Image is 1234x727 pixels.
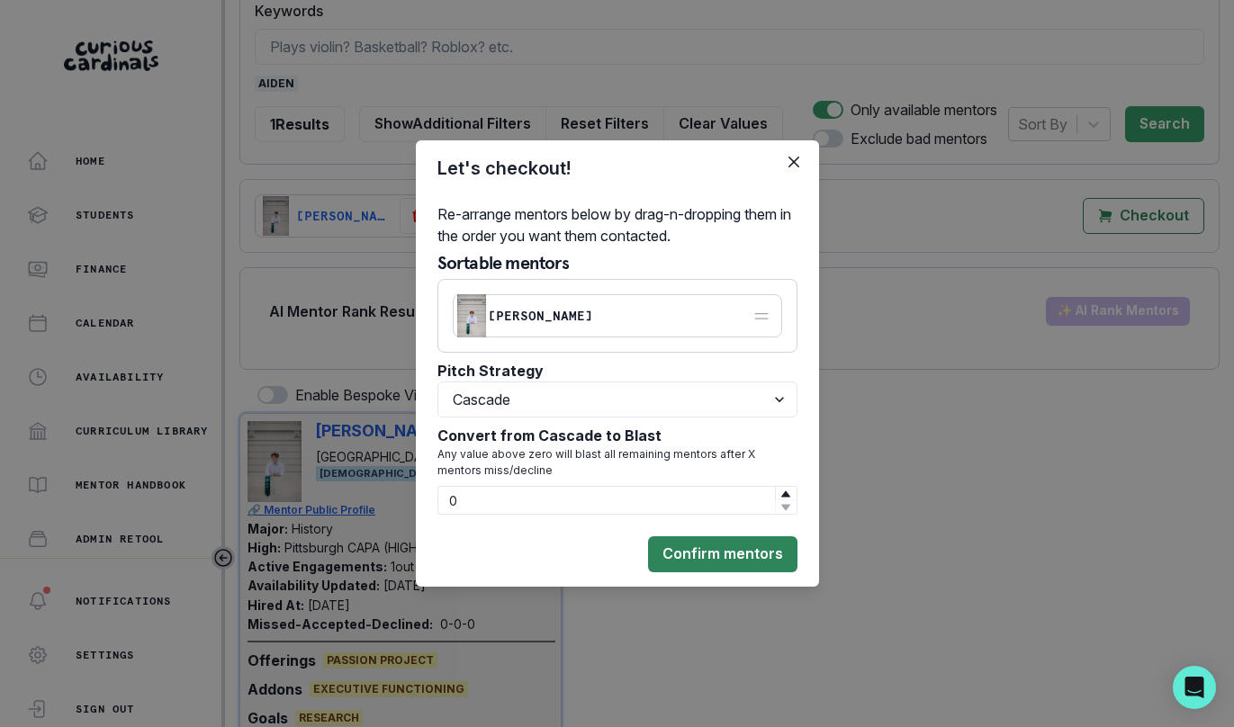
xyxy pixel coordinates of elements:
button: Close [779,148,808,176]
button: Confirm mentors [648,536,797,572]
p: Re-arrange mentors below by drag-n-dropping them in the order you want them contacted. [437,203,797,254]
p: Any value above zero will blast all remaining mentors after X mentors miss/decline [437,446,797,486]
img: Picture of aiden magley [457,294,486,337]
p: [PERSON_NAME] [488,309,593,323]
p: Pitch Strategy [437,360,797,381]
div: Open Intercom Messenger [1173,666,1216,709]
p: Convert from Cascade to Blast [437,425,797,446]
p: Sortable mentors [437,254,797,279]
header: Let's checkout! [416,140,819,196]
div: Picture of aiden magley[PERSON_NAME] [453,294,782,337]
